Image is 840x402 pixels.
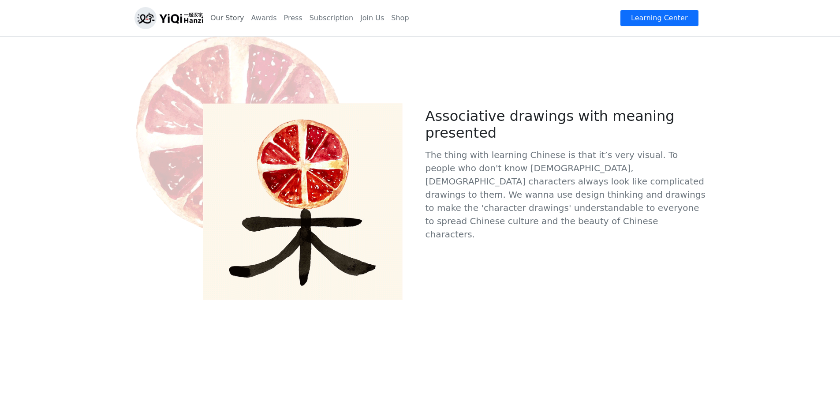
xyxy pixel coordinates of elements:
[134,7,203,29] img: logo_h.png
[426,148,706,241] p: The thing with learning Chinese is that it’s very visual. To people who don't know [DEMOGRAPHIC_D...
[134,32,415,317] img: shengxiao
[306,9,357,27] a: Subscription
[388,9,412,27] a: Shop
[426,108,706,142] h2: Associative drawings with meaning presented
[357,9,388,27] a: Join Us
[280,9,306,27] a: Press
[620,10,698,26] a: Learning Center
[248,9,280,27] a: Awards
[207,9,248,27] a: Our Story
